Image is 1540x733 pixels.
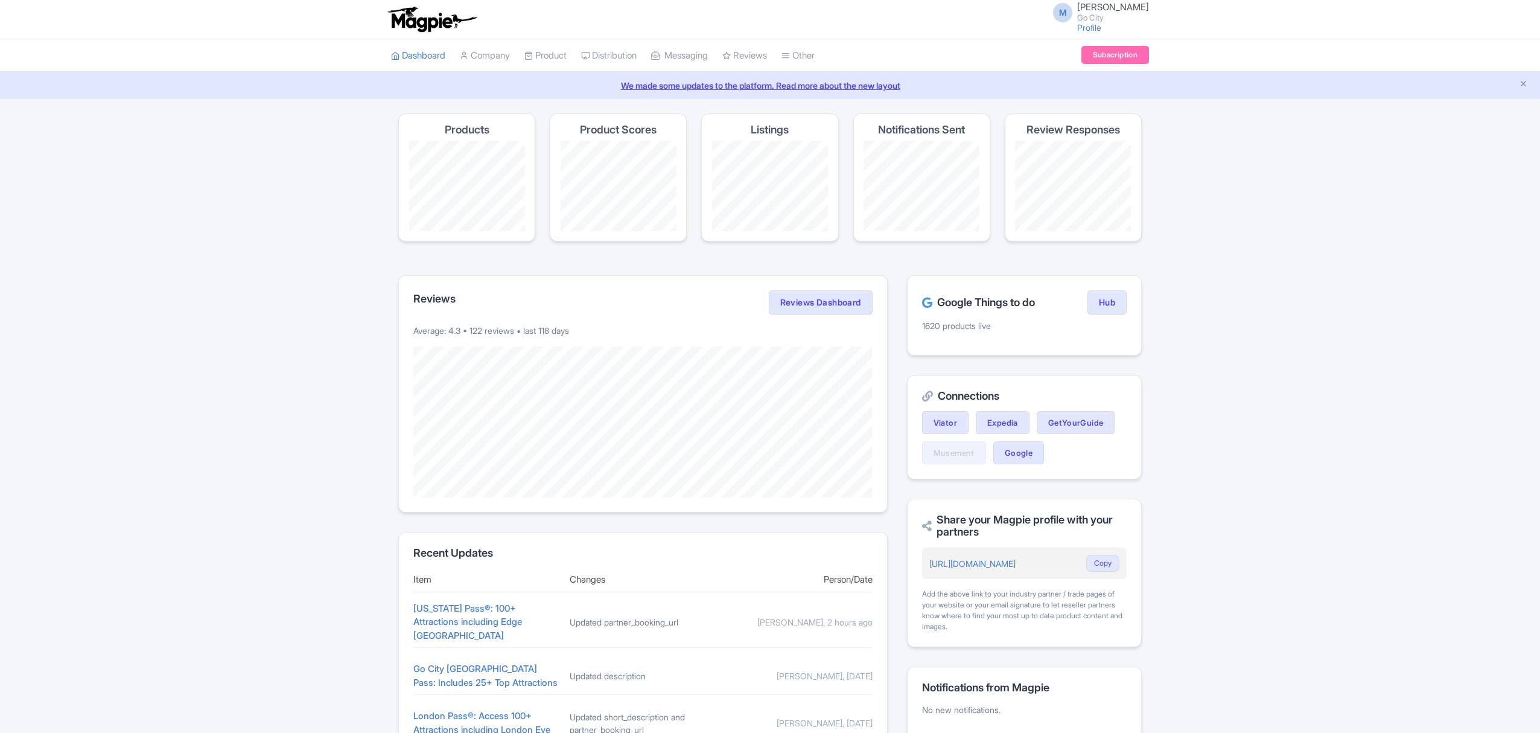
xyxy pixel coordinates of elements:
[460,39,510,72] a: Company
[722,39,767,72] a: Reviews
[1053,3,1072,22] span: M
[413,663,558,688] a: Go City [GEOGRAPHIC_DATA] Pass: Includes 25+ Top Attractions
[413,324,873,337] p: Average: 4.3 • 122 reviews • last 118 days
[413,603,522,641] a: [US_STATE] Pass®: 100+ Attractions including Edge [GEOGRAPHIC_DATA]
[385,6,479,33] img: logo-ab69f6fb50320c5b225c76a69d11143b.png
[413,293,456,305] h2: Reviews
[1081,46,1149,64] a: Subscription
[524,39,567,72] a: Product
[7,79,1533,92] a: We made some updates to the platform. Read more about the new layout
[769,290,873,315] a: Reviews Dashboard
[1519,78,1528,92] button: Close announcement
[391,39,445,72] a: Dashboard
[922,390,1127,402] h2: Connections
[1086,555,1119,572] button: Copy
[570,616,716,629] div: Updated partner_booking_url
[1077,22,1101,33] a: Profile
[922,589,1127,632] div: Add the above link to your industry partner / trade pages of your website or your email signature...
[993,441,1044,464] a: Google
[651,39,708,72] a: Messaging
[922,411,969,434] a: Viator
[1026,124,1120,136] h4: Review Responses
[1077,14,1149,22] small: Go City
[445,124,489,136] h4: Products
[1087,290,1127,315] a: Hub
[580,124,657,136] h4: Product Scores
[726,717,873,729] div: [PERSON_NAME], [DATE]
[726,573,873,587] div: Person/Date
[581,39,637,72] a: Distribution
[726,616,873,629] div: [PERSON_NAME], 2 hours ago
[976,411,1029,434] a: Expedia
[922,703,1127,716] p: No new notifications.
[922,296,1035,309] h2: Google Things to do
[726,670,873,682] div: [PERSON_NAME], [DATE]
[413,547,873,559] h2: Recent Updates
[1077,1,1149,13] span: [PERSON_NAME]
[922,514,1127,538] h2: Share your Magpie profile with your partners
[922,441,986,464] a: Musement
[1046,2,1149,22] a: M [PERSON_NAME] Go City
[570,573,716,587] div: Changes
[929,559,1016,569] a: [URL][DOMAIN_NAME]
[922,319,1127,332] p: 1620 products live
[413,573,560,587] div: Item
[878,124,965,136] h4: Notifications Sent
[751,124,789,136] h4: Listings
[781,39,815,72] a: Other
[922,682,1127,694] h2: Notifications from Magpie
[570,670,716,682] div: Updated description
[1037,411,1115,434] a: GetYourGuide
